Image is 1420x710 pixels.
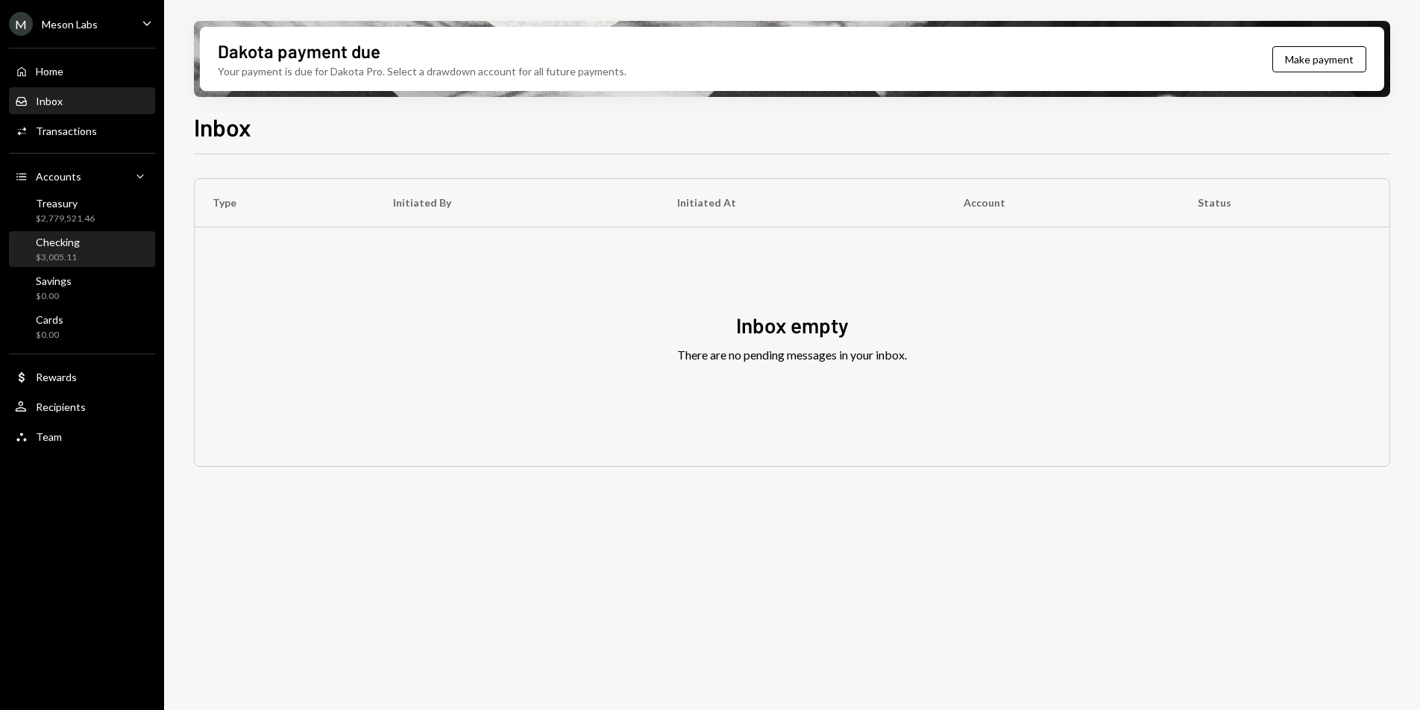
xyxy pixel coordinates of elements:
[1180,179,1389,227] th: Status
[9,192,155,228] a: Treasury$2,779,521.46
[375,179,659,227] th: Initiated By
[36,329,63,342] div: $0.00
[9,231,155,267] a: Checking$3,005.11
[9,117,155,144] a: Transactions
[659,179,946,227] th: Initiated At
[9,363,155,390] a: Rewards
[9,270,155,306] a: Savings$0.00
[36,125,97,137] div: Transactions
[36,170,81,183] div: Accounts
[36,371,77,383] div: Rewards
[36,430,62,443] div: Team
[36,213,95,225] div: $2,779,521.46
[9,87,155,114] a: Inbox
[9,309,155,345] a: Cards$0.00
[9,163,155,189] a: Accounts
[36,197,95,210] div: Treasury
[195,179,375,227] th: Type
[36,236,80,248] div: Checking
[9,57,155,84] a: Home
[218,39,380,63] div: Dakota payment due
[36,313,63,326] div: Cards
[36,400,86,413] div: Recipients
[1272,46,1366,72] button: Make payment
[946,179,1180,227] th: Account
[36,251,80,264] div: $3,005.11
[218,63,626,79] div: Your payment is due for Dakota Pro. Select a drawdown account for all future payments.
[9,423,155,450] a: Team
[677,346,907,364] div: There are no pending messages in your inbox.
[736,311,849,340] div: Inbox empty
[36,65,63,78] div: Home
[9,393,155,420] a: Recipients
[36,95,63,107] div: Inbox
[42,18,98,31] div: Meson Labs
[36,290,72,303] div: $0.00
[9,12,33,36] div: M
[194,112,251,142] h1: Inbox
[36,274,72,287] div: Savings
